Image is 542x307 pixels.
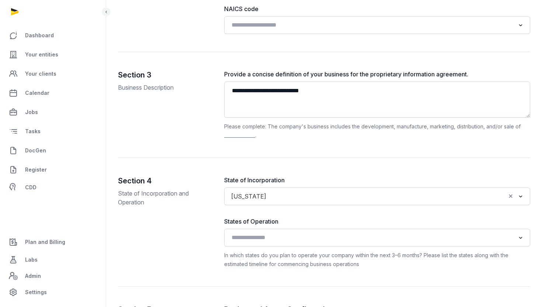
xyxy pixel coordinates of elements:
span: Settings [25,288,47,297]
div: Search for option [228,231,527,244]
label: NAICS code [224,4,531,13]
a: Settings [6,283,100,301]
div: Search for option [228,18,527,32]
a: CDD [6,180,100,195]
span: Dashboard [25,31,54,40]
span: Your entities [25,50,58,59]
span: Calendar [25,89,49,97]
div: Search for option [228,190,527,203]
a: Your entities [6,46,100,63]
span: CDD [25,183,37,192]
p: State of Incorporation and Operation [118,189,212,207]
span: [US_STATE] [229,191,268,201]
a: Admin [6,269,100,283]
h2: Section 3 [118,70,212,80]
div: Please complete: The company's business includes the development, manufacture, marketing, distrib... [224,122,531,140]
input: Search for option [229,20,515,30]
input: Search for option [229,232,515,243]
div: In which states do you plan to operate your company within the next 3–6 months? Please list the s... [224,251,531,269]
h2: Section 4 [118,176,212,186]
a: Tasks [6,123,100,140]
a: Dashboard [6,27,100,44]
p: Business Description [118,83,212,92]
a: Plan and Billing [6,233,100,251]
a: Your clients [6,65,100,83]
span: Tasks [25,127,41,136]
span: DocGen [25,146,46,155]
a: Calendar [6,84,100,102]
a: Register [6,161,100,179]
label: Provide a concise definition of your business for the proprietary information agreement. [224,70,531,79]
label: State of Incorporation [224,176,531,184]
span: Register [25,165,47,174]
a: Labs [6,251,100,269]
button: Clear Selected [507,191,514,201]
a: Jobs [6,103,100,121]
span: Labs [25,255,38,264]
label: States of Operation [224,217,531,226]
span: Admin [25,272,41,280]
span: Your clients [25,69,56,78]
span: Jobs [25,108,38,117]
input: Search for option [270,191,506,201]
span: Plan and Billing [25,238,65,246]
a: DocGen [6,142,100,159]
